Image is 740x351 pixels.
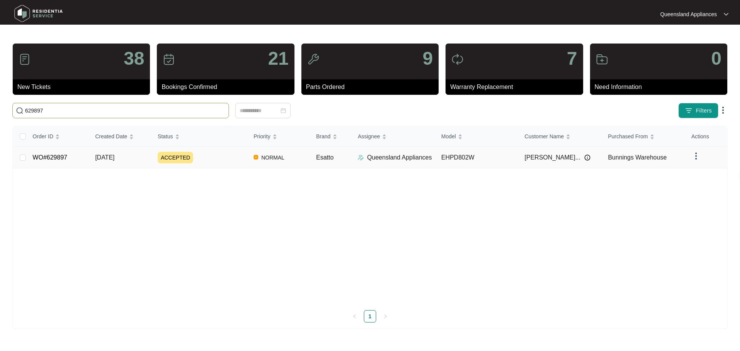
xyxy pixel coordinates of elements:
[316,154,333,161] span: Esatto
[595,82,727,92] p: Need Information
[435,147,518,168] td: EHPD802W
[367,153,432,162] p: Queensland Appliances
[451,53,464,65] img: icon
[351,126,435,147] th: Assignee
[711,49,721,68] p: 0
[685,126,727,147] th: Actions
[310,126,351,147] th: Brand
[685,107,693,114] img: filter icon
[254,132,271,141] span: Priority
[163,53,175,65] img: icon
[696,107,712,115] span: Filters
[678,103,718,118] button: filter iconFilters
[525,153,580,162] span: [PERSON_NAME]...
[158,132,173,141] span: Status
[18,53,31,65] img: icon
[525,132,564,141] span: Customer Name
[383,314,388,319] span: right
[306,82,439,92] p: Parts Ordered
[358,155,364,161] img: Assigner Icon
[12,2,66,25] img: residentia service logo
[307,53,320,65] img: icon
[518,126,602,147] th: Customer Name
[16,107,24,114] img: search-icon
[95,132,127,141] span: Created Date
[33,154,67,161] a: WO#629897
[89,126,151,147] th: Created Date
[348,310,361,322] button: left
[358,132,380,141] span: Assignee
[602,126,685,147] th: Purchased From
[435,126,518,147] th: Model
[161,82,294,92] p: Bookings Confirmed
[158,152,193,163] span: ACCEPTED
[608,154,666,161] span: Bunnings Warehouse
[724,12,728,16] img: dropdown arrow
[364,311,376,322] a: 1
[268,49,288,68] p: 21
[608,132,647,141] span: Purchased From
[379,310,392,322] button: right
[124,49,144,68] p: 38
[348,310,361,322] li: Previous Page
[151,126,247,147] th: Status
[316,132,330,141] span: Brand
[660,10,717,18] p: Queensland Appliances
[718,106,728,115] img: dropdown arrow
[33,132,54,141] span: Order ID
[247,126,310,147] th: Priority
[584,155,590,161] img: Info icon
[379,310,392,322] li: Next Page
[596,53,608,65] img: icon
[27,126,89,147] th: Order ID
[450,82,583,92] p: Warranty Replacement
[422,49,433,68] p: 9
[364,310,376,322] li: 1
[25,106,225,115] input: Search by Order Id, Assignee Name, Customer Name, Brand and Model
[441,132,456,141] span: Model
[95,154,114,161] span: [DATE]
[258,153,288,162] span: NORMAL
[17,82,150,92] p: New Tickets
[567,49,577,68] p: 7
[254,155,258,160] img: Vercel Logo
[691,151,701,161] img: dropdown arrow
[352,314,357,319] span: left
